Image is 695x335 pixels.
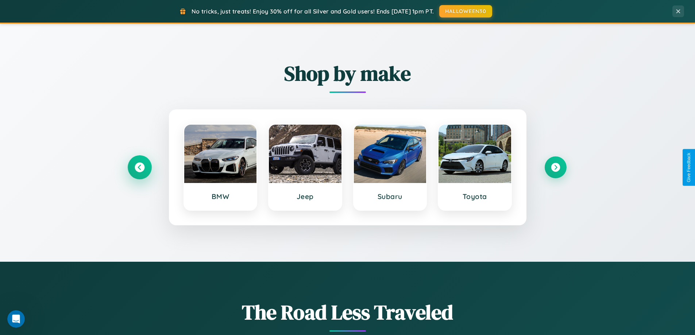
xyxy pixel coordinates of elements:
[686,153,691,182] div: Give Feedback
[129,59,567,87] h2: Shop by make
[439,5,492,17] button: HALLOWEEN30
[129,298,567,326] h1: The Road Less Traveled
[361,192,419,201] h3: Subaru
[192,8,434,15] span: No tricks, just treats! Enjoy 30% off for all Silver and Gold users! Ends [DATE] 1pm PT.
[276,192,334,201] h3: Jeep
[446,192,504,201] h3: Toyota
[7,310,25,328] iframe: Intercom live chat
[192,192,250,201] h3: BMW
